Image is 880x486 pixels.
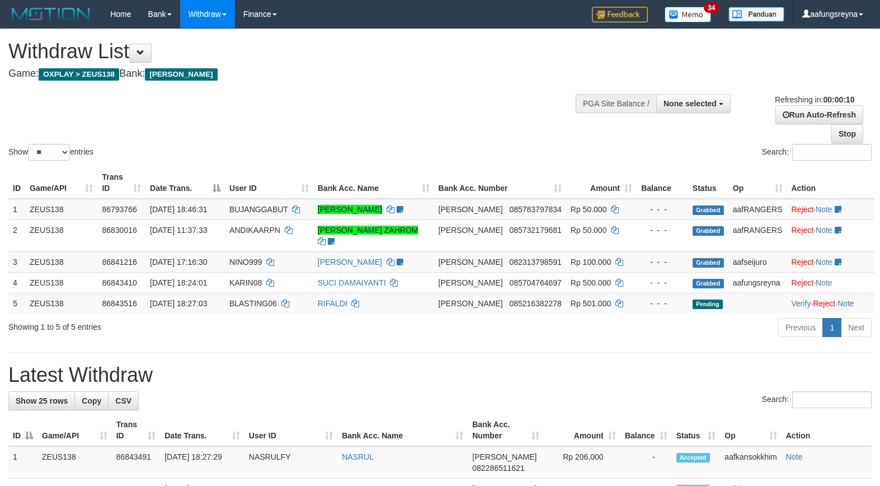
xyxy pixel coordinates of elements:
div: Showing 1 to 5 of 5 entries [8,317,358,333]
td: Rp 206,000 [544,446,620,479]
span: [PERSON_NAME] [439,258,503,267]
span: Pending [693,300,723,309]
td: · [787,199,875,220]
span: [PERSON_NAME] [145,68,217,81]
th: User ID: activate to sort column ascending [225,167,313,199]
th: Op: activate to sort column ascending [720,414,781,446]
span: 86843516 [102,299,137,308]
div: - - - [641,256,684,268]
span: [PERSON_NAME] [472,452,537,461]
a: Show 25 rows [8,391,75,410]
td: · [787,219,875,251]
td: aafRANGERS [728,219,787,251]
a: NASRUL [342,452,374,461]
td: 86843491 [112,446,161,479]
a: Copy [74,391,109,410]
span: Rp 100.000 [571,258,611,267]
span: CSV [115,396,131,405]
span: [PERSON_NAME] [439,205,503,214]
span: Grabbed [693,258,724,268]
div: - - - [641,204,684,215]
th: Game/API: activate to sort column ascending [37,414,112,446]
span: Copy 085783797834 to clipboard [509,205,561,214]
td: 5 [8,293,25,314]
th: Action [782,414,872,446]
a: [PERSON_NAME] ZAHROM [318,226,418,235]
h1: Withdraw List [8,40,576,63]
td: 1 [8,446,37,479]
th: ID: activate to sort column descending [8,414,37,446]
span: 34 [704,3,719,13]
select: Showentries [28,144,70,161]
th: Trans ID: activate to sort column ascending [112,414,161,446]
span: Copy 085216382278 to clipboard [509,299,561,308]
span: ANDIKAARPN [229,226,280,235]
a: Note [816,226,832,235]
span: Grabbed [693,226,724,236]
img: MOTION_logo.png [8,6,93,22]
td: ZEUS138 [37,446,112,479]
span: Grabbed [693,205,724,215]
td: aafRANGERS [728,199,787,220]
span: [DATE] 18:24:01 [150,278,207,287]
th: Op: activate to sort column ascending [728,167,787,199]
td: ZEUS138 [25,293,97,314]
td: NASRULFY [244,446,337,479]
a: Reject [792,205,814,214]
a: Reject [792,258,814,267]
th: Bank Acc. Number: activate to sort column ascending [468,414,544,446]
img: panduan.png [728,7,784,22]
a: Reject [792,226,814,235]
span: 86793766 [102,205,137,214]
span: Refreshing in: [775,95,854,104]
button: None selected [656,94,731,113]
label: Search: [762,144,872,161]
a: Run Auto-Refresh [775,105,863,124]
span: 86841216 [102,258,137,267]
td: ZEUS138 [25,272,97,293]
a: [PERSON_NAME] [318,205,382,214]
th: Date Trans.: activate to sort column ascending [160,414,244,446]
input: Search: [792,144,872,161]
th: Date Trans.: activate to sort column descending [145,167,225,199]
td: [DATE] 18:27:29 [160,446,244,479]
th: Amount: activate to sort column ascending [544,414,620,446]
span: BLASTING06 [229,299,277,308]
span: [PERSON_NAME] [439,226,503,235]
a: Stop [831,124,863,143]
a: RIFALDI [318,299,347,308]
a: Note [816,205,832,214]
td: aafkansokkhim [720,446,781,479]
span: Grabbed [693,279,724,288]
td: ZEUS138 [25,219,97,251]
a: [PERSON_NAME] [318,258,382,267]
span: None selected [663,99,717,108]
th: Bank Acc. Name: activate to sort column ascending [337,414,468,446]
span: Copy 085732179681 to clipboard [509,226,561,235]
div: - - - [641,298,684,309]
td: 4 [8,272,25,293]
span: OXPLAY > ZEUS138 [39,68,119,81]
label: Search: [762,391,872,408]
input: Search: [792,391,872,408]
a: SUCI DAMAIYANTI [318,278,386,287]
th: Action [787,167,875,199]
div: - - - [641,277,684,288]
th: ID [8,167,25,199]
span: KARIN08 [229,278,262,287]
span: [PERSON_NAME] [439,299,503,308]
span: [PERSON_NAME] [439,278,503,287]
a: Verify [792,299,811,308]
div: - - - [641,225,684,236]
th: User ID: activate to sort column ascending [244,414,337,446]
th: Balance: activate to sort column ascending [620,414,672,446]
a: Note [816,278,832,287]
span: Rp 50.000 [571,226,607,235]
span: 86830016 [102,226,137,235]
span: Copy 082313798591 to clipboard [509,258,561,267]
a: Next [841,318,872,337]
th: Bank Acc. Name: activate to sort column ascending [313,167,434,199]
a: Note [837,299,854,308]
a: 1 [822,318,841,337]
span: Copy 082286511621 to clipboard [472,464,524,473]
